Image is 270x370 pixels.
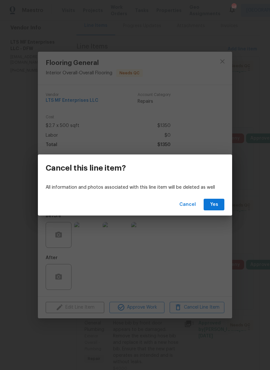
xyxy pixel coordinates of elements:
[209,201,219,209] span: Yes
[46,164,126,173] h3: Cancel this line item?
[46,184,224,191] p: All information and photos associated with this line item will be deleted as well
[177,199,198,211] button: Cancel
[204,199,224,211] button: Yes
[179,201,196,209] span: Cancel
